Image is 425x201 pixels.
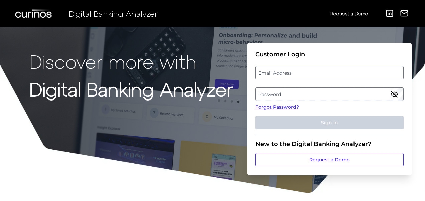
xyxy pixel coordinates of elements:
[255,104,404,111] a: Forgot Password?
[330,8,368,19] a: Request a Demo
[255,153,404,166] a: Request a Demo
[255,51,404,58] div: Customer Login
[330,11,368,16] span: Request a Demo
[29,78,233,100] strong: Digital Banking Analyzer
[255,116,404,129] button: Sign In
[255,140,404,148] div: New to the Digital Banking Analyzer?
[15,9,53,18] img: Curinos
[69,9,158,18] span: Digital Banking Analyzer
[256,88,403,100] label: Password
[256,67,403,79] label: Email Address
[29,51,233,72] p: Discover more with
